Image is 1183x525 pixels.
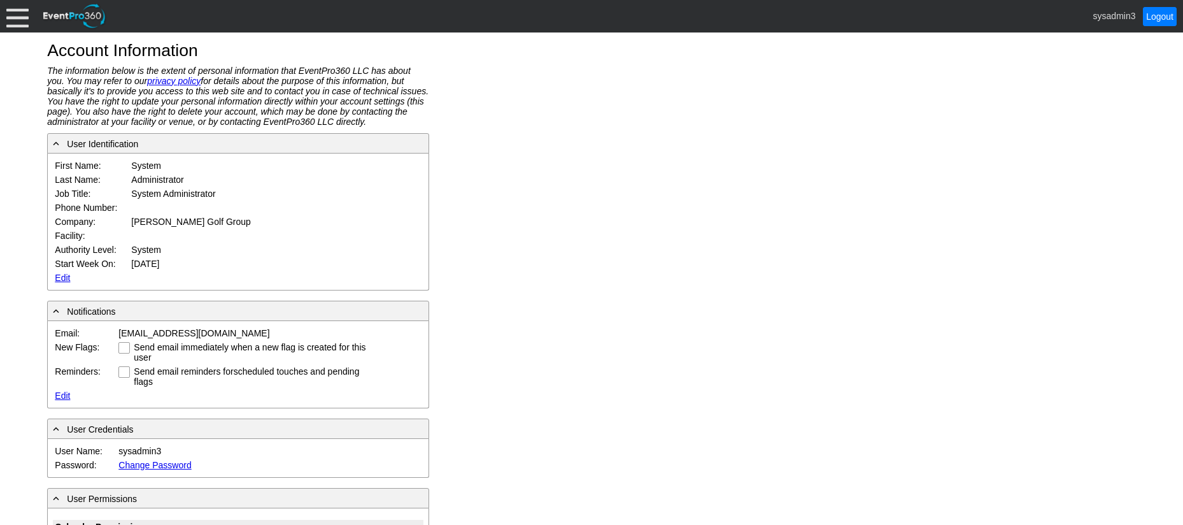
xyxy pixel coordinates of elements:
[53,187,129,201] td: Job Title:
[1093,10,1136,20] span: sysadmin3
[131,175,183,185] div: Administrator
[55,273,70,283] a: Edit
[50,491,426,505] div: User Permissions
[134,366,359,387] label: Send email reminders for
[50,304,426,318] div: Notifications
[134,366,359,387] span: scheduled touches and pending flags
[67,139,138,149] span: User Identification
[47,42,1135,59] h1: Account Information
[53,215,129,229] td: Company:
[117,444,422,458] td: sysadmin3
[41,2,108,31] img: EventPro360
[67,494,137,504] span: User Permissions
[118,328,269,338] div: [EMAIL_ADDRESS][DOMAIN_NAME]
[53,173,129,187] td: Last Name:
[47,66,429,127] div: The information below is the extent of personal information that EventPro360 LLC has about you. Y...
[67,306,115,317] span: Notifications
[53,201,129,215] td: Phone Number:
[55,391,70,401] a: Edit
[53,229,129,243] td: Facility:
[131,245,369,255] div: System
[50,422,426,436] div: User Credentials
[53,364,117,389] td: Reminders:
[131,217,251,227] div: [PERSON_NAME] Golf Group
[53,340,117,364] td: New Flags:
[67,424,133,435] span: User Credentials
[131,189,215,199] div: System Administrator
[134,342,365,363] label: Send email immediately when a new flag is created for this user
[131,161,161,171] div: System
[53,326,117,340] td: Email:
[53,243,129,257] td: Authority Level:
[53,444,117,458] td: User Name:
[53,159,129,173] td: First Name:
[53,458,117,472] td: Password:
[50,136,426,150] div: User Identification
[6,5,29,27] div: Menu: Click or 'Crtl+M' to toggle menu open/close
[1143,7,1177,26] a: Logout
[118,460,191,470] a: Change Password
[53,257,129,271] td: Start Week On:
[147,76,201,86] a: privacy policy
[131,259,159,269] div: [DATE]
